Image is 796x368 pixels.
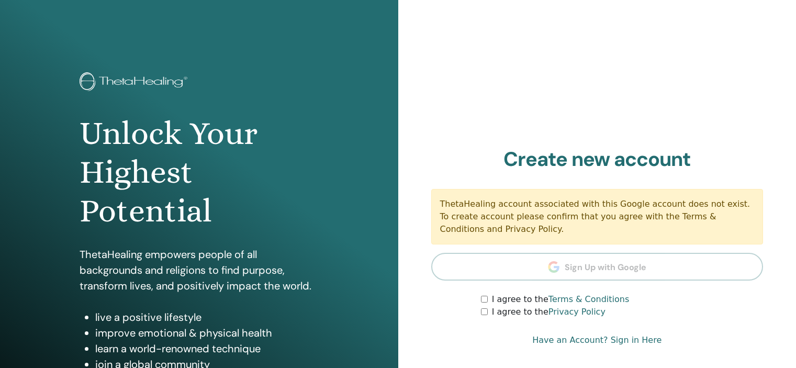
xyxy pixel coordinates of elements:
li: improve emotional & physical health [95,325,319,341]
a: Privacy Policy [548,307,606,317]
label: I agree to the [492,293,630,306]
a: Have an Account? Sign in Here [532,334,662,347]
div: ThetaHealing account associated with this Google account does not exist. To create account please... [431,189,764,244]
h1: Unlock Your Highest Potential [80,114,319,231]
li: learn a world-renowned technique [95,341,319,356]
a: Terms & Conditions [548,294,629,304]
h2: Create new account [431,148,764,172]
p: ThetaHealing empowers people of all backgrounds and religions to find purpose, transform lives, a... [80,247,319,294]
li: live a positive lifestyle [95,309,319,325]
label: I agree to the [492,306,606,318]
